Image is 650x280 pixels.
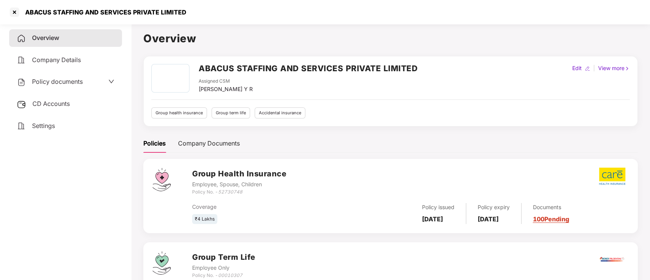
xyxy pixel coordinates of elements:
[21,8,186,16] div: ABACUS STAFFING AND SERVICES PRIVATE LIMITED
[192,203,338,211] div: Coverage
[108,78,114,85] span: down
[192,214,217,224] div: ₹4 Lakhs
[422,215,443,223] b: [DATE]
[151,107,207,118] div: Group health insurance
[32,56,81,64] span: Company Details
[17,122,26,131] img: svg+xml;base64,PHN2ZyB4bWxucz0iaHR0cDovL3d3dy53My5vcmcvMjAwMC9zdmciIHdpZHRoPSIyNCIgaGVpZ2h0PSIyNC...
[178,139,240,148] div: Company Documents
[599,167,626,185] img: care.png
[32,34,59,42] span: Overview
[192,272,255,279] div: Policy No. -
[533,203,569,211] div: Documents
[624,66,630,71] img: rightIcon
[255,107,305,118] div: Accidental insurance
[17,100,26,109] img: svg+xml;base64,PHN2ZyB3aWR0aD0iMjUiIGhlaWdodD0iMjQiIHZpZXdCb3g9IjAgMCAyNSAyNCIgZmlsbD0ibm9uZSIgeG...
[32,100,70,107] span: CD Accounts
[143,139,166,148] div: Policies
[192,180,286,189] div: Employee, Spouse, Children
[192,168,286,180] h3: Group Health Insurance
[422,203,454,211] div: Policy issued
[152,251,171,275] img: svg+xml;base64,PHN2ZyB4bWxucz0iaHR0cDovL3d3dy53My5vcmcvMjAwMC9zdmciIHdpZHRoPSI0Ny43MTQiIGhlaWdodD...
[17,56,26,65] img: svg+xml;base64,PHN2ZyB4bWxucz0iaHR0cDovL3d3dy53My5vcmcvMjAwMC9zdmciIHdpZHRoPSIyNCIgaGVpZ2h0PSIyNC...
[192,189,286,196] div: Policy No. -
[152,168,171,191] img: svg+xml;base64,PHN2ZyB4bWxucz0iaHR0cDovL3d3dy53My5vcmcvMjAwMC9zdmciIHdpZHRoPSI0Ny43MTQiIGhlaWdodD...
[478,215,499,223] b: [DATE]
[192,251,255,263] h3: Group Term Life
[218,272,242,278] i: 00010307
[199,62,417,75] h2: ABACUS STAFFING AND SERVICES PRIVATE LIMITED
[218,189,242,195] i: 52730748
[192,264,255,272] div: Employee Only
[32,122,55,130] span: Settings
[212,107,250,118] div: Group term life
[17,78,26,87] img: svg+xml;base64,PHN2ZyB4bWxucz0iaHR0cDovL3d3dy53My5vcmcvMjAwMC9zdmciIHdpZHRoPSIyNCIgaGVpZ2h0PSIyNC...
[592,64,597,72] div: |
[533,215,569,223] a: 100 Pending
[599,246,626,273] img: iciciprud.png
[199,85,253,93] div: [PERSON_NAME] Y R
[143,30,638,47] h1: Overview
[199,78,253,85] div: Assigned CSM
[478,203,510,211] div: Policy expiry
[17,34,26,43] img: svg+xml;base64,PHN2ZyB4bWxucz0iaHR0cDovL3d3dy53My5vcmcvMjAwMC9zdmciIHdpZHRoPSIyNCIgaGVpZ2h0PSIyNC...
[597,64,631,72] div: View more
[32,78,83,85] span: Policy documents
[571,64,583,72] div: Edit
[585,66,590,71] img: editIcon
